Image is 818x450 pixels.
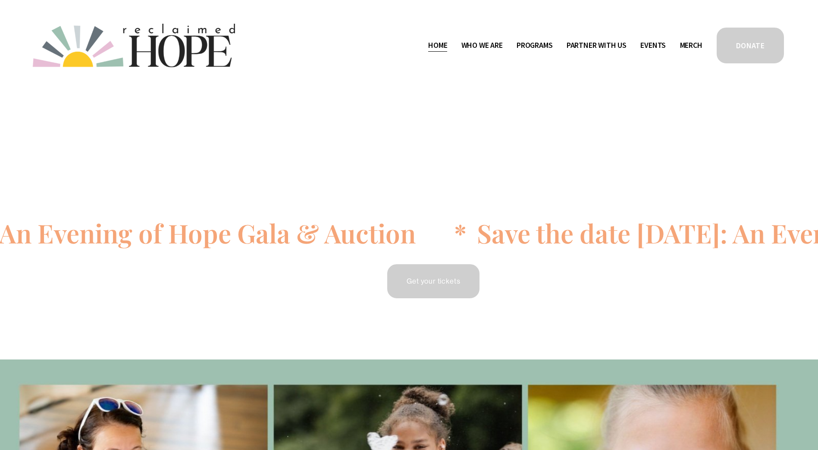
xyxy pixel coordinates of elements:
[386,263,481,300] a: Get your tickets
[640,38,666,52] a: Events
[517,39,553,52] span: Programs
[715,26,785,65] a: DONATE
[428,38,447,52] a: Home
[33,24,235,67] img: Reclaimed Hope Initiative
[567,39,627,52] span: Partner With Us
[517,38,553,52] a: folder dropdown
[461,38,503,52] a: folder dropdown
[567,38,627,52] a: folder dropdown
[461,39,503,52] span: Who We Are
[680,38,702,52] a: Merch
